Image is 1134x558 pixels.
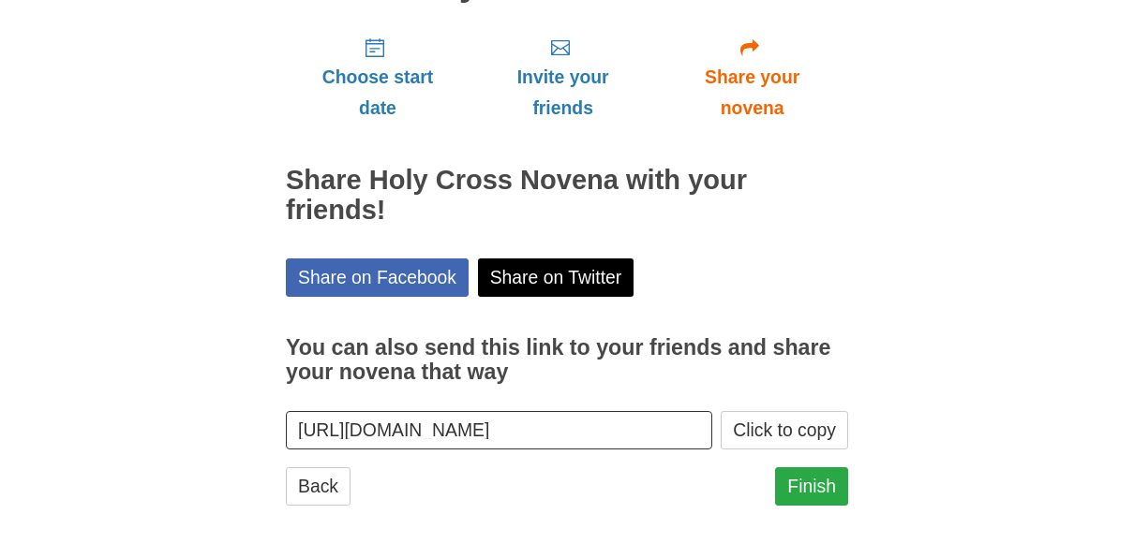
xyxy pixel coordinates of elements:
[286,258,469,297] a: Share on Facebook
[470,22,656,133] a: Invite your friends
[286,166,848,226] h2: Share Holy Cross Novena with your friends!
[286,22,470,133] a: Choose start date
[286,336,848,384] h3: You can also send this link to your friends and share your novena that way
[675,62,829,124] span: Share your novena
[488,62,637,124] span: Invite your friends
[286,467,351,506] a: Back
[656,22,848,133] a: Share your novena
[775,467,848,506] a: Finish
[721,411,848,449] button: Click to copy
[305,62,451,124] span: Choose start date
[478,258,634,297] a: Share on Twitter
